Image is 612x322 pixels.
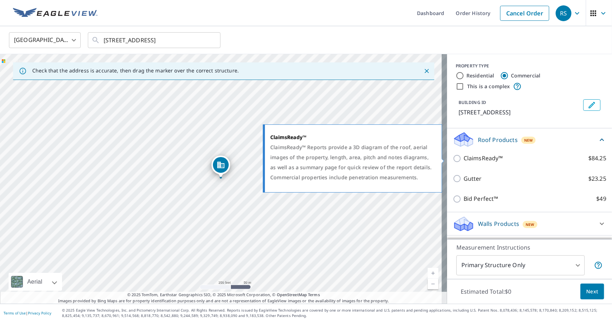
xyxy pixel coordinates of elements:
[270,142,433,183] div: ClaimsReady™ Reports provide a 3D diagram of the roof, aerial images of the property, length, are...
[556,5,571,21] div: RS
[13,8,98,19] img: EV Logo
[456,243,603,252] p: Measurement Instructions
[308,292,320,297] a: Terms
[422,66,431,76] button: Close
[594,261,603,270] span: Your report will include only the primary structure on the property. For example, a detached gara...
[25,273,44,291] div: Aerial
[456,255,585,275] div: Primary Structure Only
[212,156,230,178] div: Dropped pin, building 1, Commercial property, 650 W 18th St Cheyenne, WY 82001
[459,99,486,105] p: BUILDING ID
[466,72,494,79] label: Residential
[456,63,603,69] div: PROPERTY TYPE
[4,311,51,315] p: |
[277,292,307,297] a: OpenStreetMap
[580,284,604,300] button: Next
[467,83,510,90] label: This is a complex
[597,194,606,203] p: $49
[428,268,438,279] a: Current Level 17, Zoom In
[464,174,482,183] p: Gutter
[459,108,580,117] p: [STREET_ADDRESS]
[127,292,320,298] span: © 2025 TomTom, Earthstar Geographics SIO, © 2025 Microsoft Corporation, ©
[586,287,598,296] span: Next
[32,67,239,74] p: Check that the address is accurate, then drag the marker over the correct structure.
[455,284,517,299] p: Estimated Total: $0
[464,194,498,203] p: Bid Perfect™
[9,30,81,50] div: [GEOGRAPHIC_DATA]
[453,215,606,232] div: Walls ProductsNew
[511,72,541,79] label: Commercial
[453,131,606,148] div: Roof ProductsNew
[270,134,307,141] strong: ClaimsReady™
[478,219,519,228] p: Walls Products
[104,30,206,50] input: Search by address or latitude-longitude
[478,136,518,144] p: Roof Products
[62,308,608,318] p: © 2025 Eagle View Technologies, Inc. and Pictometry International Corp. All Rights Reserved. Repo...
[526,222,535,227] span: New
[588,174,606,183] p: $23.25
[28,311,51,316] a: Privacy Policy
[588,154,606,163] p: $84.25
[4,311,26,316] a: Terms of Use
[428,279,438,289] a: Current Level 17, Zoom Out
[9,273,62,291] div: Aerial
[524,137,533,143] span: New
[500,6,549,21] a: Cancel Order
[464,154,503,163] p: ClaimsReady™
[583,99,601,111] button: Edit building 1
